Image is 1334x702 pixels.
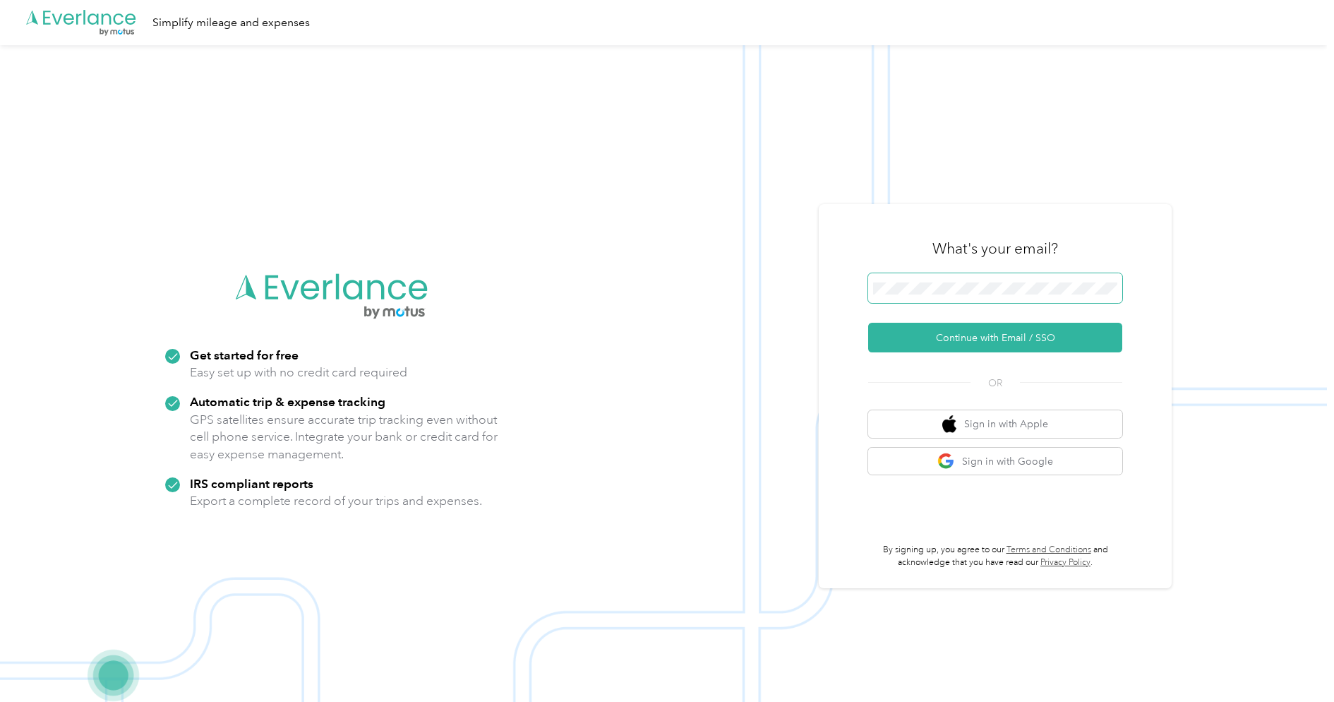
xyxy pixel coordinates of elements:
[937,453,955,470] img: google logo
[190,476,313,491] strong: IRS compliant reports
[190,364,407,381] p: Easy set up with no credit card required
[1006,545,1091,555] a: Terms and Conditions
[190,492,482,510] p: Export a complete record of your trips and expenses.
[868,323,1122,352] button: Continue with Email / SSO
[1040,557,1090,568] a: Privacy Policy
[190,347,299,362] strong: Get started for free
[152,14,310,32] div: Simplify mileage and expenses
[190,411,498,463] p: GPS satellites ensure accurate trip tracking even without cell phone service. Integrate your bank...
[932,239,1058,258] h3: What's your email?
[868,544,1122,569] p: By signing up, you agree to our and acknowledge that you have read our .
[942,415,956,433] img: apple logo
[971,376,1020,391] span: OR
[190,394,385,409] strong: Automatic trip & expense tracking
[868,410,1122,438] button: apple logoSign in with Apple
[1255,623,1334,702] iframe: Everlance-gr Chat Button Frame
[868,448,1122,475] button: google logoSign in with Google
